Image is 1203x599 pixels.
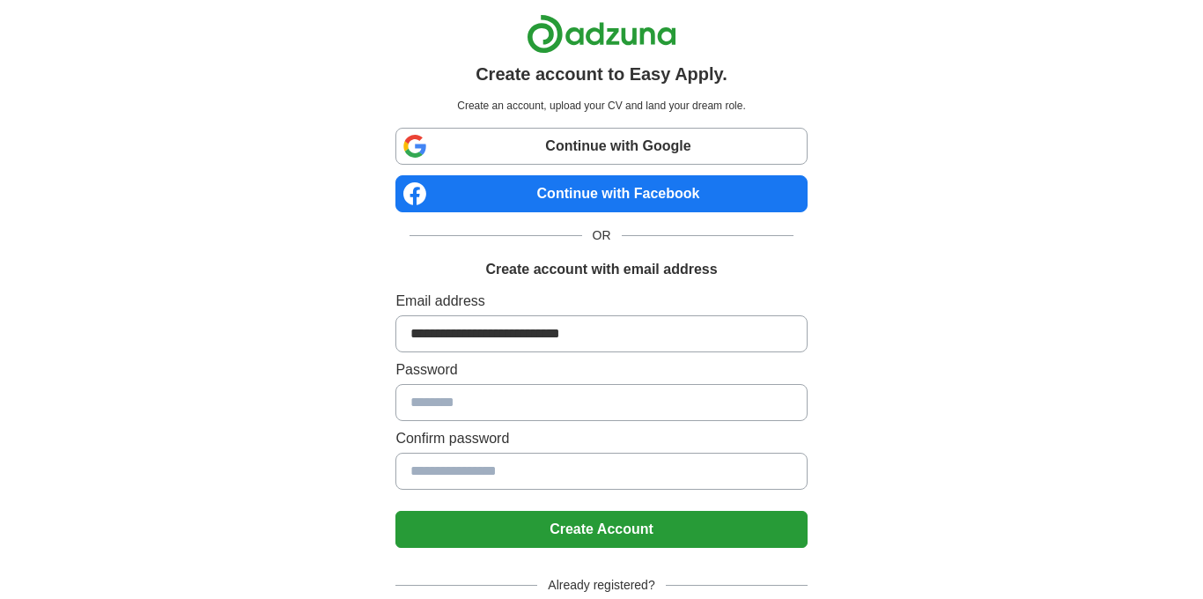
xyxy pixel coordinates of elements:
[582,226,622,245] span: OR
[537,576,665,595] span: Already registered?
[395,511,807,548] button: Create Account
[395,428,807,449] label: Confirm password
[485,259,717,280] h1: Create account with email address
[395,175,807,212] a: Continue with Facebook
[395,359,807,381] label: Password
[527,14,676,54] img: Adzuna logo
[395,291,807,312] label: Email address
[395,128,807,165] a: Continue with Google
[476,61,727,87] h1: Create account to Easy Apply.
[399,98,803,114] p: Create an account, upload your CV and land your dream role.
